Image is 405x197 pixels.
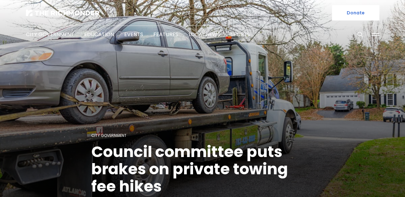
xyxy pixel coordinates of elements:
a: Features [153,31,178,38]
a: Education [84,31,114,38]
button: Search this site [355,30,365,39]
img: The Richmonder [26,10,100,16]
a: City Government [26,31,74,38]
a: Local News [189,31,220,38]
h1: Council committee puts brakes on private towing fee hikes [91,143,314,195]
a: Events [124,31,143,38]
a: Sports [231,31,250,38]
a: City Government [91,133,126,138]
iframe: portal-trigger [351,166,405,197]
a: Donate [332,5,379,20]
